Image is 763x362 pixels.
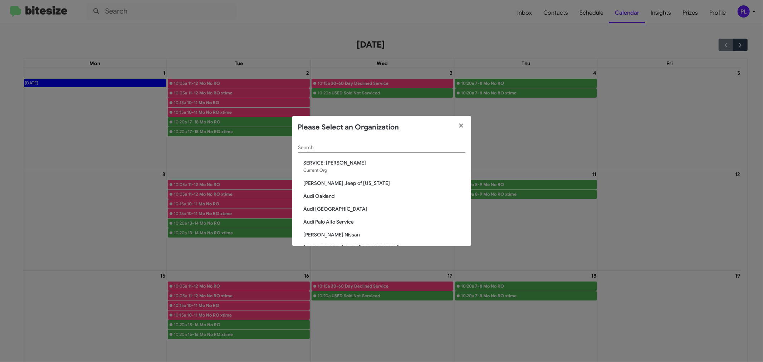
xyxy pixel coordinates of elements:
span: Audi Oakland [304,192,465,200]
span: Current Org [304,167,327,173]
span: Audi [GEOGRAPHIC_DATA] [304,205,465,212]
span: [PERSON_NAME] Jeep of [US_STATE] [304,180,465,187]
span: Audi Palo Alto Service [304,218,465,225]
span: [PERSON_NAME] Nissan [304,231,465,238]
span: SERVICE: [PERSON_NAME] [304,159,465,166]
h2: Please Select an Organization [298,122,399,133]
span: [PERSON_NAME] CDJR [PERSON_NAME] [304,244,465,251]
